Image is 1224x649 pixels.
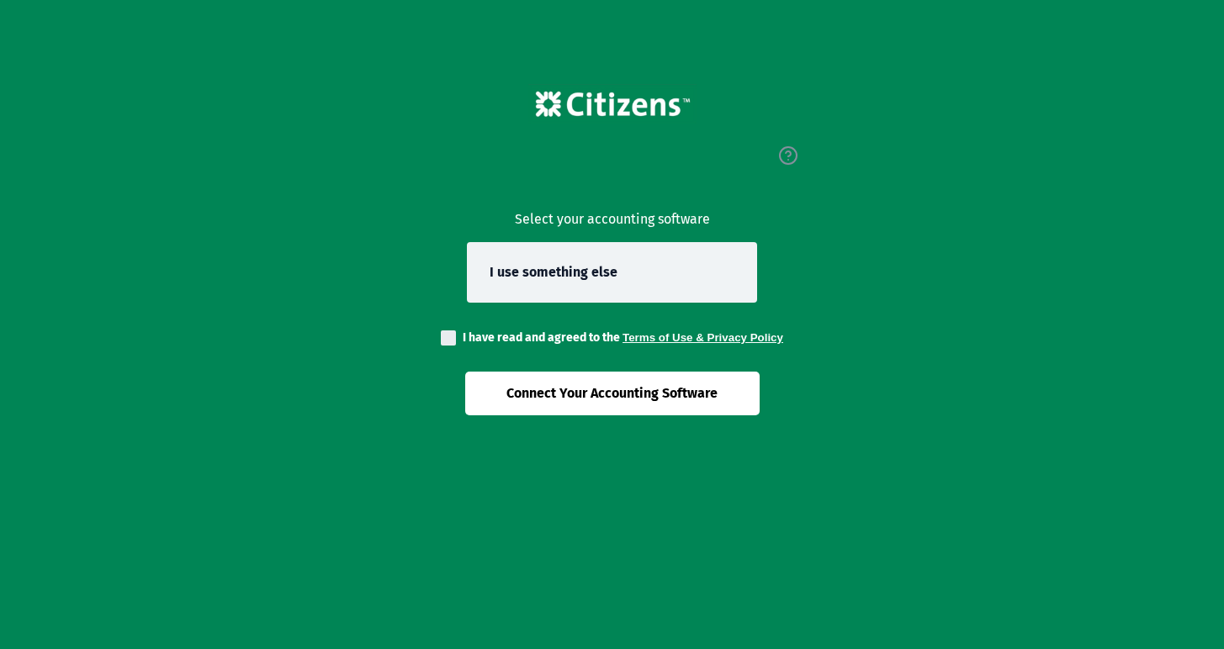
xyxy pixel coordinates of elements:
[778,145,798,166] svg: view accounting link security info
[490,264,617,280] span: I use something else
[623,331,783,344] button: I have read and agreed to the
[778,145,798,168] button: view accounting link security info
[427,210,798,229] p: Select your accounting software
[463,330,783,345] span: I have read and agreed to the
[528,84,697,124] img: logo
[465,372,760,415] button: Connect Your Accounting Software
